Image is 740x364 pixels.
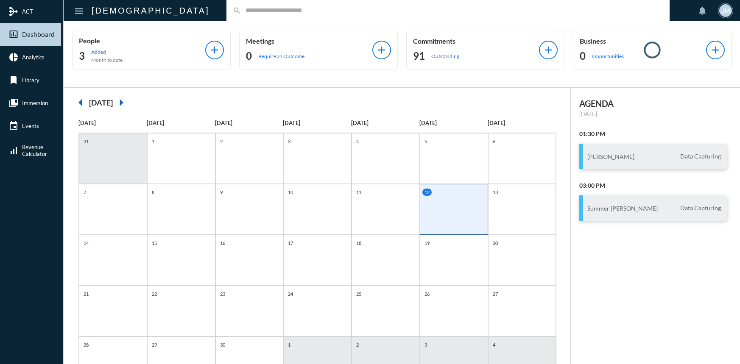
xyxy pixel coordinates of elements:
[8,98,19,108] mat-icon: collections_bookmark
[218,189,225,196] p: 9
[8,29,19,39] mat-icon: insert_chart_outlined
[376,44,388,56] mat-icon: add
[8,121,19,131] mat-icon: event
[422,239,432,247] p: 19
[81,290,91,297] p: 21
[419,119,488,126] p: [DATE]
[8,145,19,156] mat-icon: signal_cellular_alt
[22,122,39,129] span: Events
[22,144,47,157] span: Revenue Calculator
[72,94,89,111] mat-icon: arrow_left
[431,53,459,59] p: Outstanding
[491,239,500,247] p: 20
[354,290,363,297] p: 25
[697,6,707,16] mat-icon: notifications
[719,4,732,17] div: JM
[79,36,205,44] p: People
[218,239,227,247] p: 16
[147,119,215,126] p: [DATE]
[351,119,419,126] p: [DATE]
[22,8,33,15] span: ACT
[218,290,227,297] p: 23
[286,290,295,297] p: 24
[587,153,634,160] h3: [PERSON_NAME]
[286,138,293,145] p: 3
[413,49,425,63] h2: 91
[587,205,658,212] h3: Summer [PERSON_NAME]
[286,239,295,247] p: 17
[579,182,727,189] h2: 03:00 PM
[413,37,539,45] p: Commitments
[488,119,556,126] p: [DATE]
[579,130,727,137] h2: 01:30 PM
[246,37,372,45] p: Meetings
[491,189,500,196] p: 13
[81,341,91,348] p: 28
[8,52,19,62] mat-icon: pie_chart
[209,44,221,56] mat-icon: add
[218,138,225,145] p: 2
[91,49,123,55] p: Added
[422,189,432,196] p: 12
[422,138,429,145] p: 5
[22,54,45,61] span: Analytics
[81,239,91,247] p: 14
[579,98,727,108] h2: AGENDA
[22,100,48,106] span: Immersion
[491,341,497,348] p: 4
[89,98,113,107] h2: [DATE]
[81,138,91,145] p: 31
[491,290,500,297] p: 27
[8,6,19,17] mat-icon: mediation
[678,153,723,160] span: Data Capturing
[286,189,295,196] p: 10
[258,53,304,59] p: Require an Outcome
[218,341,227,348] p: 30
[354,341,361,348] p: 2
[74,6,84,16] mat-icon: Side nav toggle icon
[8,75,19,85] mat-icon: bookmark
[113,94,130,111] mat-icon: arrow_right
[78,119,147,126] p: [DATE]
[150,138,156,145] p: 1
[579,111,727,117] p: [DATE]
[283,119,351,126] p: [DATE]
[22,77,39,83] span: Library
[150,239,159,247] p: 15
[150,290,159,297] p: 22
[354,189,363,196] p: 11
[92,4,209,17] h2: [DEMOGRAPHIC_DATA]
[422,341,429,348] p: 3
[81,189,88,196] p: 7
[91,57,123,63] p: Month to date
[70,2,87,19] button: Toggle sidenav
[678,204,723,212] span: Data Capturing
[246,49,252,63] h2: 0
[286,341,293,348] p: 1
[491,138,497,145] p: 6
[354,239,363,247] p: 18
[233,6,241,15] mat-icon: search
[215,119,283,126] p: [DATE]
[22,31,55,38] span: Dashboard
[150,189,156,196] p: 8
[542,44,554,56] mat-icon: add
[422,290,432,297] p: 26
[79,49,85,63] h2: 3
[150,341,159,348] p: 29
[354,138,361,145] p: 4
